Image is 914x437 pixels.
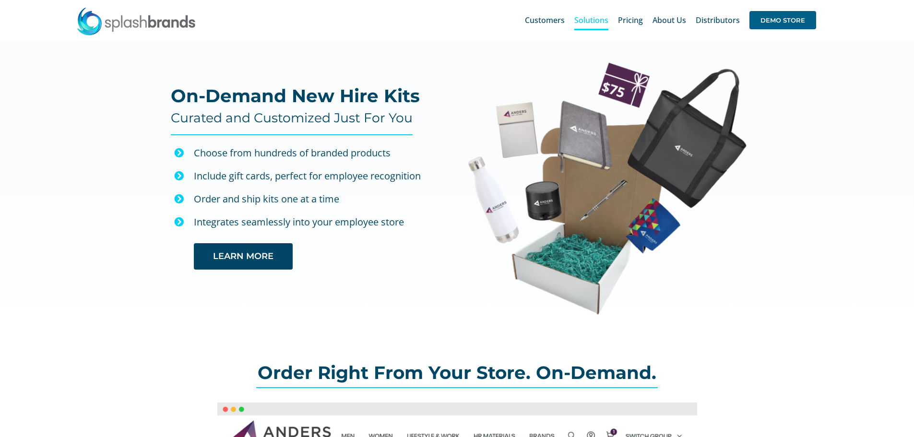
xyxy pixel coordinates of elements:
[574,16,608,24] span: Solutions
[653,16,686,24] span: About Us
[696,5,740,35] a: Distributors
[213,251,273,261] span: LEARN MORE
[194,168,440,184] div: Include gift cards, perfect for employee recognition
[194,214,440,230] p: Integrates seamlessly into your employee store
[76,7,196,35] img: SplashBrands.com Logo
[194,145,440,161] div: Choose from hundreds of branded products
[525,16,565,24] span: Customers
[467,61,747,315] img: Anders New Hire Kit Web Image-01
[171,110,413,126] h4: Curated and Customized Just For You
[258,362,656,383] span: Order Right From Your Store. On-Demand.
[696,16,740,24] span: Distributors
[749,5,816,35] a: DEMO STORE
[171,86,420,106] h2: On-Demand New Hire Kits
[618,5,643,35] a: Pricing
[618,16,643,24] span: Pricing
[749,11,816,29] span: DEMO STORE
[525,5,565,35] a: Customers
[194,243,293,270] a: LEARN MORE
[525,5,816,35] nav: Main Menu
[194,191,440,207] p: Order and ship kits one at a time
